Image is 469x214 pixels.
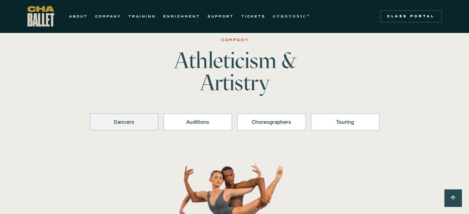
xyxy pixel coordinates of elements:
div: Touring [319,118,372,126]
a: home [27,6,54,26]
a: Dancers [90,113,158,131]
a: COMPANY [95,13,121,20]
div: Class Portal [384,14,438,19]
a: Touring [311,113,380,131]
a: ENRICHMENT [163,13,200,20]
a: Auditions [163,113,232,131]
div: Choreographers [245,118,298,126]
a: Class Portal [380,10,442,22]
strong: GYROTONIC [273,14,307,18]
a: TRAINING [128,13,156,20]
div: Auditions [171,118,224,126]
a: ABOUT [69,13,88,20]
a: Choreographers [237,113,306,131]
div: Dancers [98,118,150,126]
div: Company [221,36,249,44]
a: TICKETS [241,13,265,20]
sup: ® [307,14,311,17]
a: SUPPORT [208,13,234,20]
h1: Athleticism & Artistry [138,49,331,94]
a: GYROTONIC® [273,13,311,20]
